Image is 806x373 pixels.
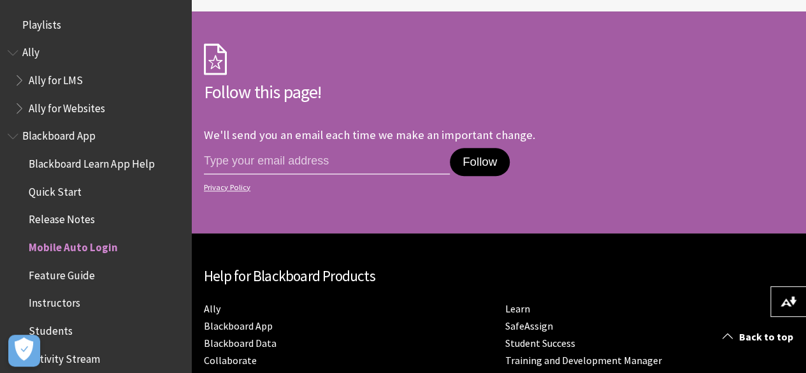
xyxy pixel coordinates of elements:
[713,325,806,349] a: Back to top
[29,153,154,170] span: Blackboard Learn App Help
[505,302,530,316] a: Learn
[204,337,277,350] a: Blackboard Data
[29,237,118,254] span: Mobile Auto Login
[29,320,73,337] span: Students
[8,335,40,367] button: Open Preferences
[22,42,40,59] span: Ally
[505,337,575,350] a: Student Success
[204,43,227,75] img: Subscription Icon
[22,14,61,31] span: Playlists
[29,98,105,115] span: Ally for Websites
[22,126,96,143] span: Blackboard App
[204,265,793,288] h2: Help for Blackboard Products
[505,354,662,367] a: Training and Development Manager
[204,183,582,192] a: Privacy Policy
[8,14,184,36] nav: Book outline for Playlists
[204,302,220,316] a: Ally
[204,354,257,367] a: Collaborate
[204,148,450,175] input: email address
[29,181,82,198] span: Quick Start
[29,265,95,282] span: Feature Guide
[29,293,80,310] span: Instructors
[8,42,184,119] nav: Book outline for Anthology Ally Help
[450,148,510,176] button: Follow
[29,69,83,87] span: Ally for LMS
[505,319,553,333] a: SafeAssign
[29,348,100,365] span: Activity Stream
[29,209,95,226] span: Release Notes
[204,319,273,333] a: Blackboard App
[204,128,535,142] p: We'll send you an email each time we make an important change.
[204,78,586,105] h2: Follow this page!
